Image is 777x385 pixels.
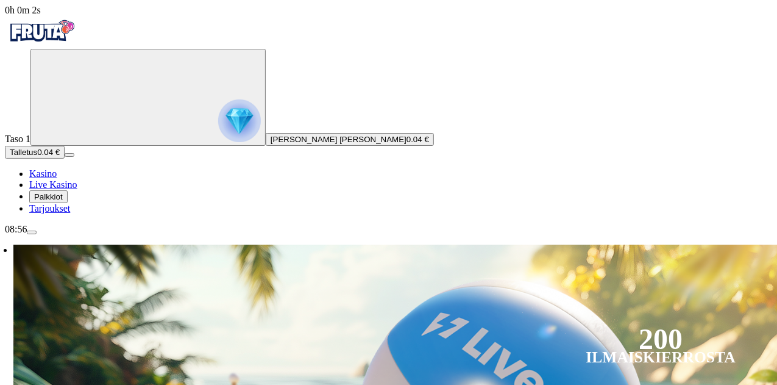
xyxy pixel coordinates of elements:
[30,49,266,146] button: reward progress
[34,192,63,201] span: Palkkiot
[5,224,27,234] span: 08:56
[218,99,261,142] img: reward progress
[266,133,434,146] button: [PERSON_NAME] [PERSON_NAME]0.04 €
[5,16,78,46] img: Fruta
[29,168,57,179] span: Kasino
[639,332,683,347] div: 200
[271,135,406,144] span: [PERSON_NAME] [PERSON_NAME]
[10,148,37,157] span: Talletus
[5,5,41,15] span: user session time
[29,179,77,190] a: poker-chip iconLive Kasino
[5,134,30,144] span: Taso 1
[5,146,65,159] button: Talletusplus icon0.04 €
[29,179,77,190] span: Live Kasino
[29,168,57,179] a: diamond iconKasino
[5,38,78,48] a: Fruta
[29,190,68,203] button: reward iconPalkkiot
[586,350,736,365] div: Ilmaiskierrosta
[29,203,70,214] span: Tarjoukset
[5,16,772,214] nav: Primary
[65,153,74,157] button: menu
[406,135,429,144] span: 0.04 €
[37,148,60,157] span: 0.04 €
[29,203,70,214] a: gift-inverted iconTarjoukset
[27,231,37,234] button: menu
